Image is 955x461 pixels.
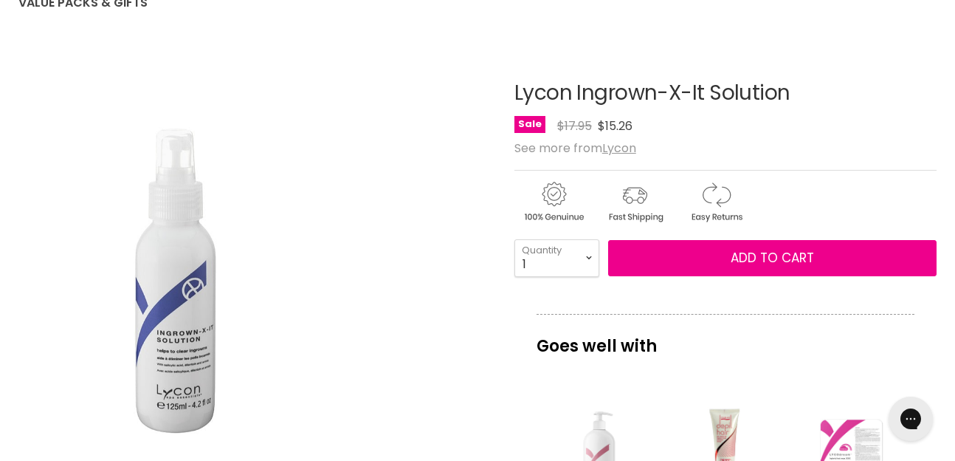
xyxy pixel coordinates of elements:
[514,180,593,225] img: genuine.gif
[731,249,814,267] span: Add to cart
[608,240,937,277] button: Add to cart
[514,116,545,133] span: Sale
[557,117,592,134] span: $17.95
[881,392,940,446] iframe: Gorgias live chat messenger
[677,180,755,225] img: returns.gif
[537,314,914,363] p: Goes well with
[598,117,632,134] span: $15.26
[602,140,636,157] a: Lycon
[514,140,636,157] span: See more from
[514,82,937,105] h1: Lycon Ingrown-X-It Solution
[596,180,674,225] img: shipping.gif
[514,239,599,276] select: Quantity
